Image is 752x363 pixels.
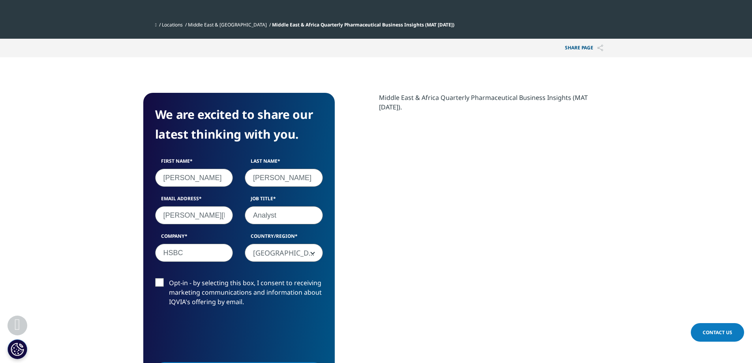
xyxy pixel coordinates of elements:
div: Middle East & Africa Quarterly Pharmaceutical Business Insights (MAT [DATE]). [379,93,609,112]
iframe: reCAPTCHA [155,319,275,350]
label: Last Name [245,158,323,169]
p: Share PAGE [559,39,609,57]
label: Email Address [155,195,233,206]
label: First Name [155,158,233,169]
span: Middle East & Africa Quarterly Pharmaceutical Business Insights (MAT [DATE]) [272,21,454,28]
span: India [245,244,323,262]
button: Cookies Settings [8,339,27,359]
h4: We are excited to share our latest thinking with you. [155,105,323,144]
label: Country/Region [245,233,323,244]
a: Locations [162,21,183,28]
span: Contact Us [703,329,732,336]
label: Company [155,233,233,244]
span: India [245,244,323,262]
label: Opt-in - by selecting this box, I consent to receiving marketing communications and information a... [155,278,323,311]
a: Contact Us [691,323,744,342]
button: Share PAGEShare PAGE [559,39,609,57]
img: Share PAGE [597,45,603,51]
a: Middle East & [GEOGRAPHIC_DATA] [188,21,267,28]
label: Job Title [245,195,323,206]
